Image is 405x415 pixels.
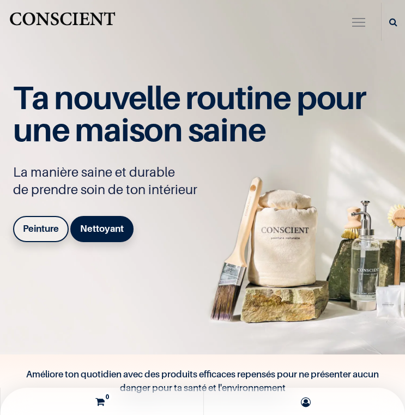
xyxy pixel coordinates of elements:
[8,8,117,37] img: Conscient
[3,388,201,415] a: 0
[13,78,366,149] span: Ta nouvelle routine pour une maison saine
[13,164,367,199] p: La manière saine et durable de prendre soin de ton intérieur
[70,216,134,242] a: Nettoyant
[8,8,117,37] a: Logo of Conscient
[80,223,124,234] b: Nettoyant
[102,392,112,401] sup: 0
[13,216,69,242] a: Peinture
[23,223,59,234] b: Peinture
[13,368,392,395] h4: Améliore ton quotidien avec des produits efficaces repensés pour ne présenter aucun danger pour t...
